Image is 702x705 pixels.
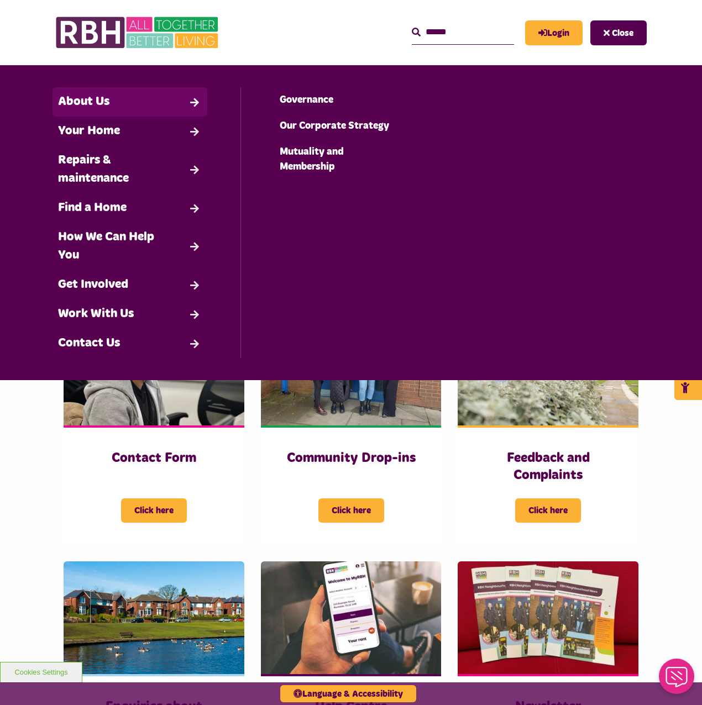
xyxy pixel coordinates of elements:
button: Language & Accessibility [280,685,416,702]
a: Feedback and Complaints Click here [458,313,638,545]
a: Governance [274,87,428,113]
img: RBH [55,11,221,54]
span: Click here [515,498,581,523]
img: Dewhirst Rd 03 [64,561,244,674]
a: Our Corporate Strategy [274,113,428,139]
a: How We Can Help You [53,223,207,270]
a: Find a Home [53,193,207,223]
a: Repairs & maintenance [53,146,207,193]
span: Click here [318,498,384,523]
a: Your Home [53,117,207,146]
h3: Contact Form [86,450,222,467]
button: Navigation [590,20,647,45]
a: Community Drop-ins Click here [261,313,442,545]
iframe: Netcall Web Assistant for live chat [652,655,702,705]
a: Get Involved [53,270,207,299]
a: Work With Us [53,299,207,329]
h3: Feedback and Complaints [480,450,616,484]
input: Search [412,20,514,44]
h3: Community Drop-ins [283,450,420,467]
a: Mutuality and Membership [274,139,428,180]
a: MyRBH [525,20,583,45]
a: Contact Form Click here [64,313,244,545]
img: RBH Newsletter Copies [458,561,638,674]
a: About Us [53,87,207,117]
span: Close [612,29,633,38]
span: Click here [121,498,187,523]
a: Contact Us [53,329,207,358]
img: Myrbh Man Wth Mobile Correct [261,561,442,674]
